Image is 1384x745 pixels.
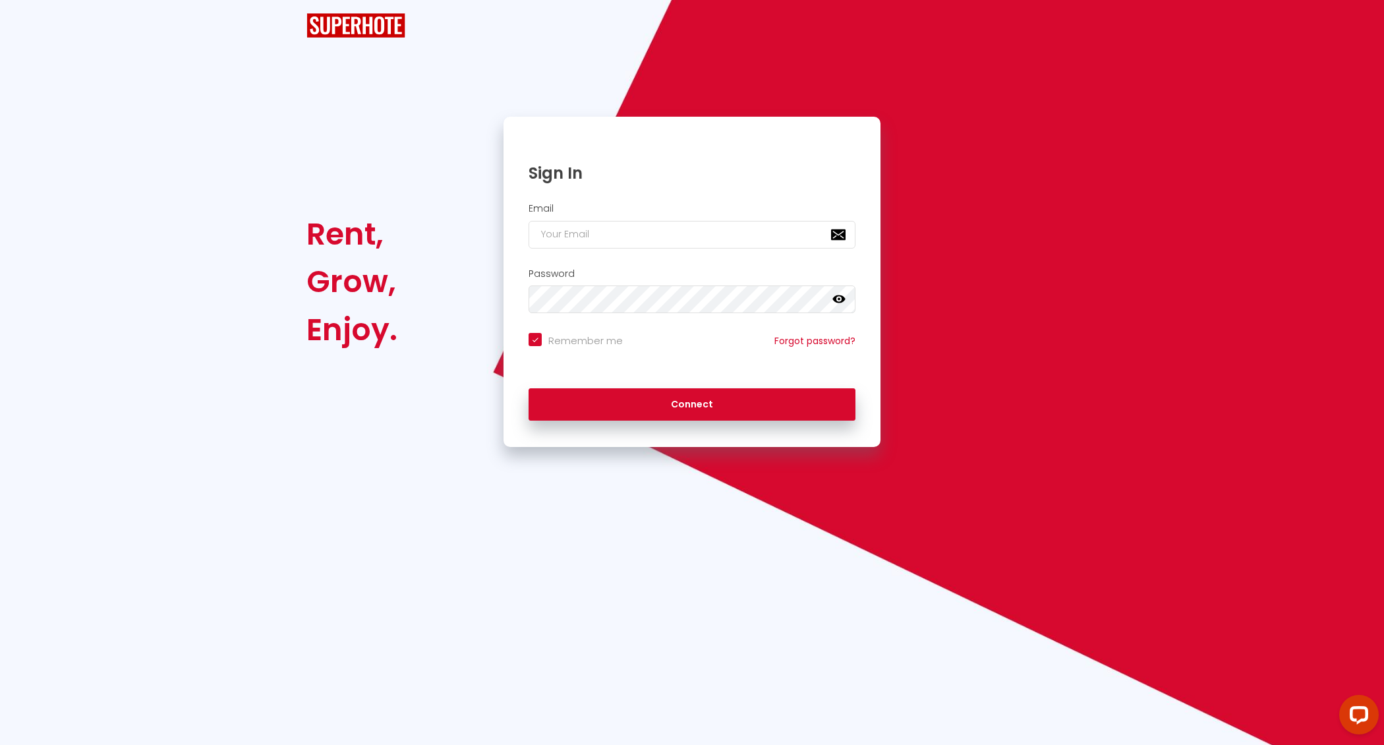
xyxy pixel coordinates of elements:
[306,13,405,38] img: SuperHote logo
[306,306,397,353] div: Enjoy.
[306,210,397,258] div: Rent,
[306,258,397,305] div: Grow,
[529,268,855,280] h2: Password
[529,388,855,421] button: Connect
[774,334,855,347] a: Forgot password?
[529,221,855,249] input: Your Email
[1329,690,1384,745] iframe: LiveChat chat widget
[529,203,855,214] h2: Email
[529,163,855,183] h1: Sign In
